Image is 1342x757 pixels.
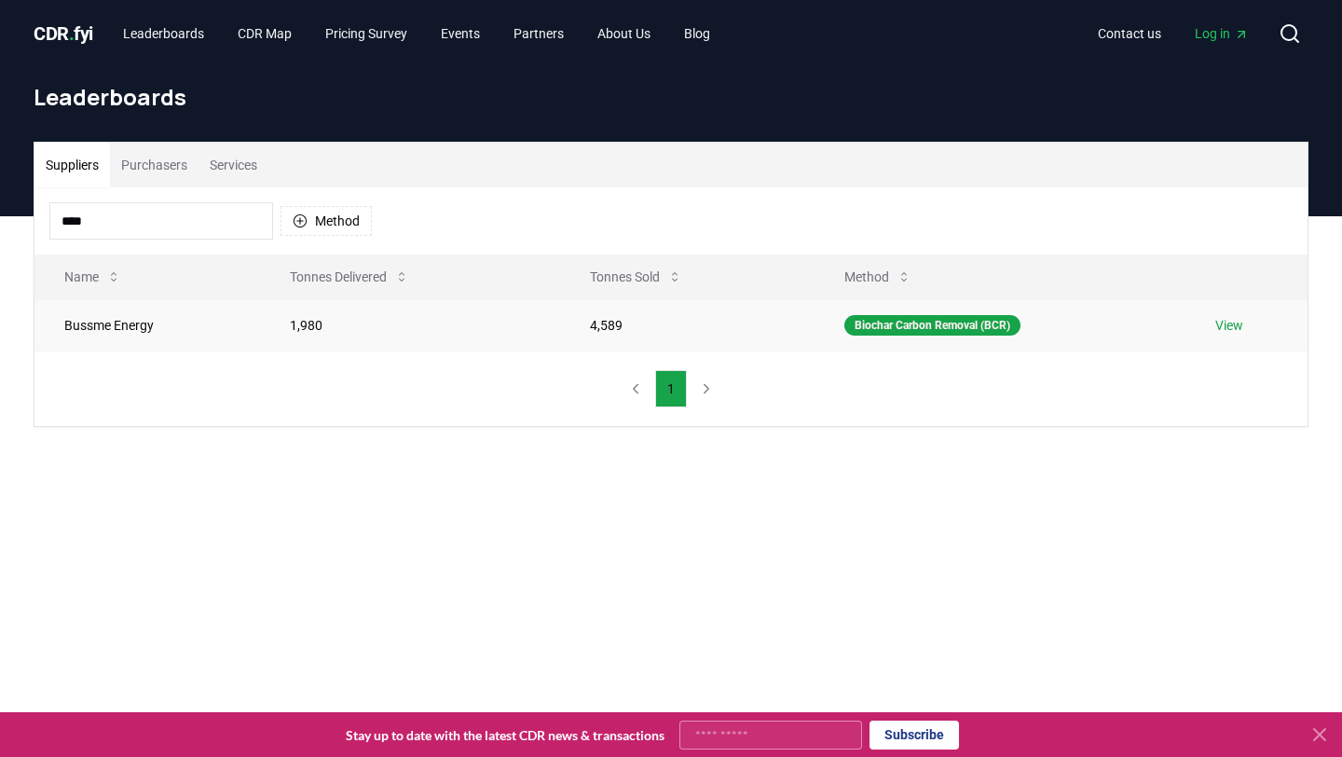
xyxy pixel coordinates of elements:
nav: Main [1083,17,1264,50]
a: Pricing Survey [310,17,422,50]
td: Bussme Energy [34,299,260,351]
button: Name [49,258,136,296]
a: View [1215,316,1243,335]
nav: Main [108,17,725,50]
button: Method [829,258,926,296]
a: CDR.fyi [34,21,93,47]
button: Suppliers [34,143,110,187]
a: Partners [499,17,579,50]
div: Biochar Carbon Removal (BCR) [844,315,1020,336]
span: CDR fyi [34,22,93,45]
td: 4,589 [560,299,815,351]
button: Purchasers [110,143,199,187]
span: . [69,22,75,45]
button: Tonnes Delivered [275,258,424,296]
a: CDR Map [223,17,307,50]
a: About Us [582,17,665,50]
button: Services [199,143,268,187]
a: Leaderboards [108,17,219,50]
td: 1,980 [260,299,560,351]
button: Method [281,206,372,236]
button: Tonnes Sold [575,258,697,296]
button: 1 [655,370,687,407]
h1: Leaderboards [34,82,1308,112]
span: Log in [1195,24,1249,43]
a: Contact us [1083,17,1176,50]
a: Events [426,17,495,50]
a: Log in [1180,17,1264,50]
a: Blog [669,17,725,50]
